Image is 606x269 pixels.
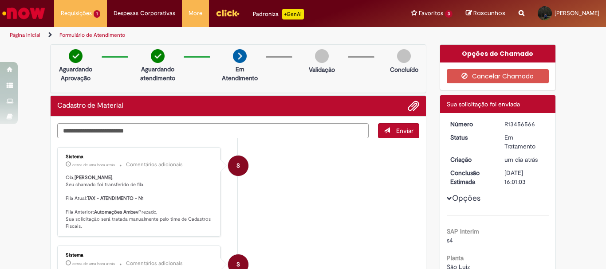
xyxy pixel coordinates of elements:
[216,6,240,19] img: click_logo_yellow_360x200.png
[1,4,47,22] img: ServiceNow
[440,45,556,62] div: Opções do Chamado
[59,31,125,39] a: Formulário de Atendimento
[473,9,505,17] span: Rascunhos
[7,27,397,43] ul: Trilhas de página
[504,156,538,164] time: 28/08/2025 10:14:39
[378,123,419,138] button: Enviar
[253,9,304,19] div: Padroniza
[66,154,213,160] div: Sistema
[228,156,248,176] div: System
[444,155,498,164] dt: Criação
[444,133,498,142] dt: Status
[72,162,115,168] time: 29/08/2025 13:01:12
[315,49,329,63] img: img-circle-grey.png
[236,155,240,176] span: S
[126,161,183,168] small: Comentários adicionais
[397,49,411,63] img: img-circle-grey.png
[504,133,546,151] div: Em Tratamento
[447,236,453,244] span: s4
[69,49,83,63] img: check-circle-green.png
[419,9,443,18] span: Favoritos
[136,65,179,82] p: Aguardando atendimento
[504,155,546,164] div: 28/08/2025 10:14:39
[445,10,453,18] span: 3
[444,168,498,186] dt: Conclusão Estimada
[151,49,165,63] img: check-circle-green.png
[57,102,123,110] h2: Cadastro de Material Histórico de tíquete
[447,254,464,262] b: Planta
[54,65,97,82] p: Aguardando Aprovação
[233,49,247,63] img: arrow-next.png
[447,100,520,108] span: Sua solicitação foi enviada
[444,120,498,129] dt: Número
[447,69,549,83] button: Cancelar Chamado
[447,227,479,235] b: SAP Interim
[309,65,335,74] p: Validação
[466,9,505,18] a: Rascunhos
[72,261,115,266] time: 29/08/2025 13:01:12
[94,10,100,18] span: 1
[390,65,418,74] p: Concluído
[218,65,261,82] p: Em Atendimento
[189,9,202,18] span: More
[504,156,538,164] span: um dia atrás
[87,195,144,202] b: TAX - ATENDIMENTO - N1
[396,127,413,135] span: Enviar
[282,9,304,19] p: +GenAi
[72,261,115,266] span: cerca de uma hora atrás
[66,174,213,230] p: Olá, , Seu chamado foi transferido de fila. Fila Atual: Fila Anterior: Prezado, Sua solicitação s...
[408,100,419,112] button: Adicionar anexos
[94,209,138,215] b: Automações Ambev
[114,9,175,18] span: Despesas Corporativas
[10,31,40,39] a: Página inicial
[504,168,546,186] div: [DATE] 16:01:03
[126,260,183,267] small: Comentários adicionais
[555,9,599,17] span: [PERSON_NAME]
[66,253,213,258] div: Sistema
[504,120,546,129] div: R13456566
[72,162,115,168] span: cerca de uma hora atrás
[61,9,92,18] span: Requisições
[57,123,369,138] textarea: Digite sua mensagem aqui...
[75,174,112,181] b: [PERSON_NAME]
